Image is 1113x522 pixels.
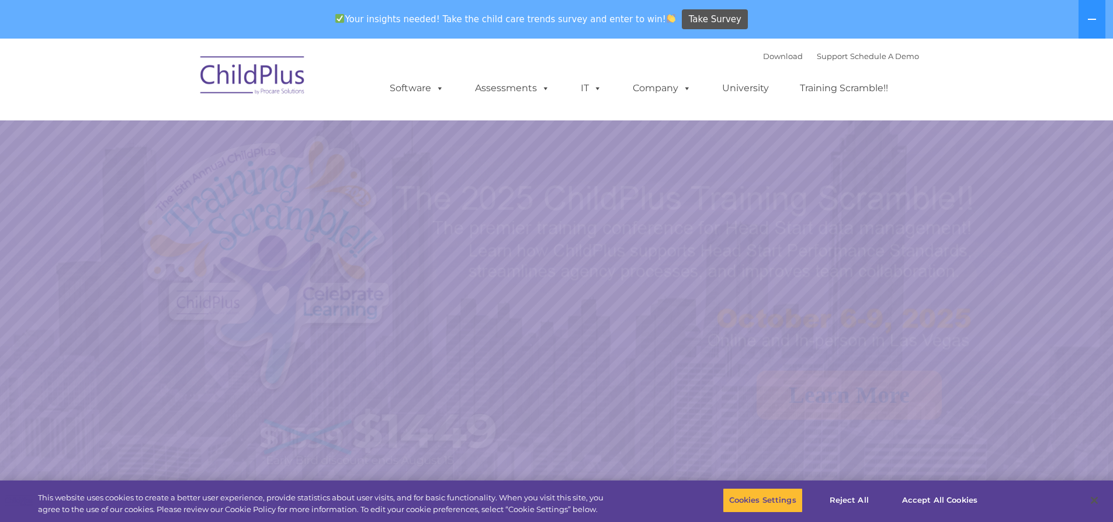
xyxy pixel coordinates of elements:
a: Software [378,77,456,100]
div: This website uses cookies to create a better user experience, provide statistics about user visit... [38,492,612,515]
span: Take Survey [689,9,741,30]
a: IT [569,77,613,100]
a: Download [763,51,803,61]
img: ChildPlus by Procare Solutions [195,48,311,106]
a: Schedule A Demo [850,51,919,61]
button: Accept All Cookies [896,488,984,513]
a: Training Scramble!! [788,77,900,100]
img: 👏 [667,14,675,23]
button: Close [1081,488,1107,513]
a: University [710,77,781,100]
button: Reject All [813,488,886,513]
button: Cookies Settings [723,488,803,513]
a: Support [817,51,848,61]
span: Phone number [162,125,212,134]
a: Take Survey [682,9,748,30]
a: Company [621,77,703,100]
a: Assessments [463,77,561,100]
span: Last name [162,77,198,86]
font: | [763,51,919,61]
a: Learn More [757,371,942,420]
img: ✅ [335,14,344,23]
span: Your insights needed! Take the child care trends survey and enter to win! [331,8,681,30]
